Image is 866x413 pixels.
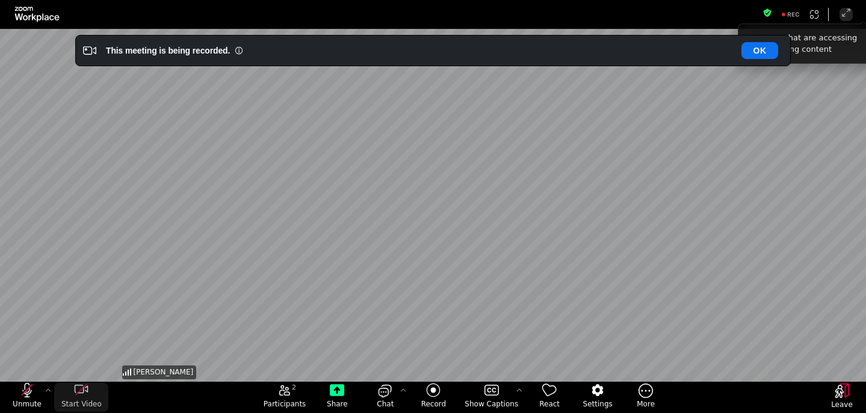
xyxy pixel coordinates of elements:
button: More meeting control [622,383,670,412]
span: Start Video [61,399,102,409]
span: Participants [264,399,306,409]
span: [PERSON_NAME] [134,367,194,377]
button: Record [409,383,457,412]
button: Enter Full Screen [840,8,853,21]
button: Meeting information [762,8,772,21]
button: OK [741,42,778,59]
span: React [539,399,560,409]
span: Share [327,399,348,409]
button: Settings [574,383,622,412]
span: Show Captions [465,399,518,409]
span: More [637,399,655,409]
button: Show Captions [457,383,525,412]
button: Leave [818,383,866,412]
button: React [525,383,574,412]
button: More options for captions, menu button [513,383,525,399]
span: Unmute [13,399,42,409]
button: More audio controls [42,383,54,399]
span: Settings [583,399,613,409]
i: Information Small [235,46,243,55]
button: open the participants list pane,[2] particpants [256,383,314,412]
span: 2 [292,383,296,393]
button: open the chat panel [361,383,409,412]
span: Leave [831,400,853,409]
span: Record [421,399,446,409]
div: This meeting is being recorded. [106,45,230,57]
button: Share [313,383,361,412]
i: Video Recording [83,44,96,57]
button: start my video [54,383,108,412]
div: Recording to cloud [776,8,805,21]
button: Apps Accessing Content in This Meeting [808,8,821,21]
button: Chat Settings [397,383,409,399]
span: Chat [377,399,394,409]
